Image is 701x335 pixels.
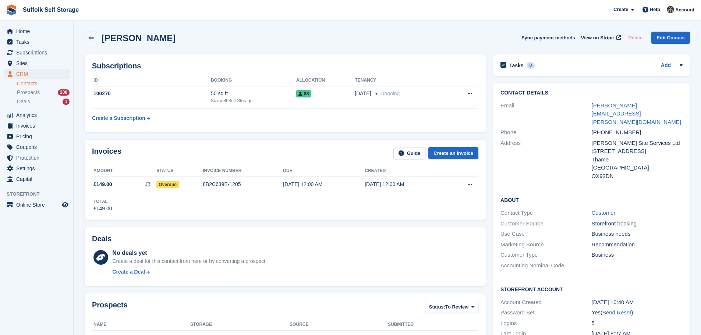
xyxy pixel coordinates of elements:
[388,319,445,331] th: Submitted
[651,32,690,44] a: Edit Contact
[445,303,468,311] span: To Review
[92,90,211,97] div: 100270
[16,142,60,152] span: Coupons
[500,240,591,249] div: Marketing Source
[190,319,290,331] th: Storage
[17,98,70,106] a: Deals 1
[500,101,591,126] div: Email
[365,181,446,188] div: [DATE] 12:00 AM
[355,90,371,97] span: [DATE]
[592,156,683,164] div: Thame
[16,37,60,47] span: Tasks
[92,165,156,177] th: Amount
[112,268,145,276] div: Create a Deal
[500,298,591,307] div: Account Created
[355,75,447,86] th: Tenancy
[16,69,60,79] span: CRM
[613,6,628,13] span: Create
[112,257,266,265] div: Create a deal for this contact from here or by converting a prospect.
[4,200,70,210] a: menu
[667,6,674,13] img: Lisa Furneaux
[296,75,355,86] th: Allocation
[500,319,591,328] div: Logins
[592,164,683,172] div: [GEOGRAPHIC_DATA]
[675,6,694,14] span: Account
[429,303,445,311] span: Status:
[211,97,296,104] div: Sizewell Self Storage
[58,89,70,96] div: 200
[500,261,591,270] div: Accounting Nominal Code
[16,163,60,174] span: Settings
[92,147,121,159] h2: Invoices
[578,32,623,44] a: View on Stripe
[592,319,683,328] div: 5
[203,181,283,188] div: 8B2C639B-1205
[4,174,70,184] a: menu
[592,172,683,181] div: OX92DN
[592,210,616,216] a: Customer
[661,61,671,70] a: Add
[500,230,591,238] div: Use Case
[16,200,60,210] span: Online Store
[16,174,60,184] span: Capital
[211,75,296,86] th: Booking
[112,268,266,276] a: Create a Deal
[156,181,179,188] span: Overdue
[592,128,683,137] div: [PHONE_NUMBER]
[17,89,40,96] span: Prospects
[7,190,73,198] span: Storefront
[500,285,683,293] h2: Storefront Account
[17,89,70,96] a: Prospects 200
[4,37,70,47] a: menu
[16,47,60,58] span: Subscriptions
[592,240,683,249] div: Recommendation
[20,4,82,16] a: Suffolk Self Storage
[203,165,283,177] th: Invoice number
[92,301,128,314] h2: Prospects
[4,131,70,142] a: menu
[4,69,70,79] a: menu
[500,209,591,217] div: Contact Type
[581,34,614,42] span: View on Stripe
[428,147,478,159] a: Create an Invoice
[592,139,683,147] div: [PERSON_NAME] Site Services Ltd
[92,114,145,122] div: Create a Subscription
[625,32,645,44] button: Delete
[592,147,683,156] div: [STREET_ADDRESS]
[509,62,524,69] h2: Tasks
[61,200,70,209] a: Preview store
[16,58,60,68] span: Sites
[500,128,591,137] div: Phone
[500,251,591,259] div: Customer Type
[500,139,591,181] div: Address
[602,309,631,316] a: Send Reset
[4,121,70,131] a: menu
[283,181,365,188] div: [DATE] 12:00 AM
[393,147,426,159] a: Guide
[365,165,446,177] th: Created
[17,80,70,87] a: Contacts
[592,230,683,238] div: Business needs
[16,121,60,131] span: Invoices
[93,198,112,205] div: Total
[425,301,478,313] button: Status: To Review
[283,165,365,177] th: Due
[16,153,60,163] span: Protection
[63,99,70,105] div: 1
[592,309,683,317] div: Yes
[296,90,311,97] span: 88
[16,131,60,142] span: Pricing
[500,196,683,203] h2: About
[4,110,70,120] a: menu
[92,62,478,70] h2: Subscriptions
[92,235,111,243] h2: Deals
[601,309,633,316] span: ( )
[92,319,190,331] th: Name
[92,111,150,125] a: Create a Subscription
[93,181,112,188] span: £149.00
[4,26,70,36] a: menu
[592,251,683,259] div: Business
[592,298,683,307] div: [DATE] 10:40 AM
[211,90,296,97] div: 50 sq ft
[650,6,660,13] span: Help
